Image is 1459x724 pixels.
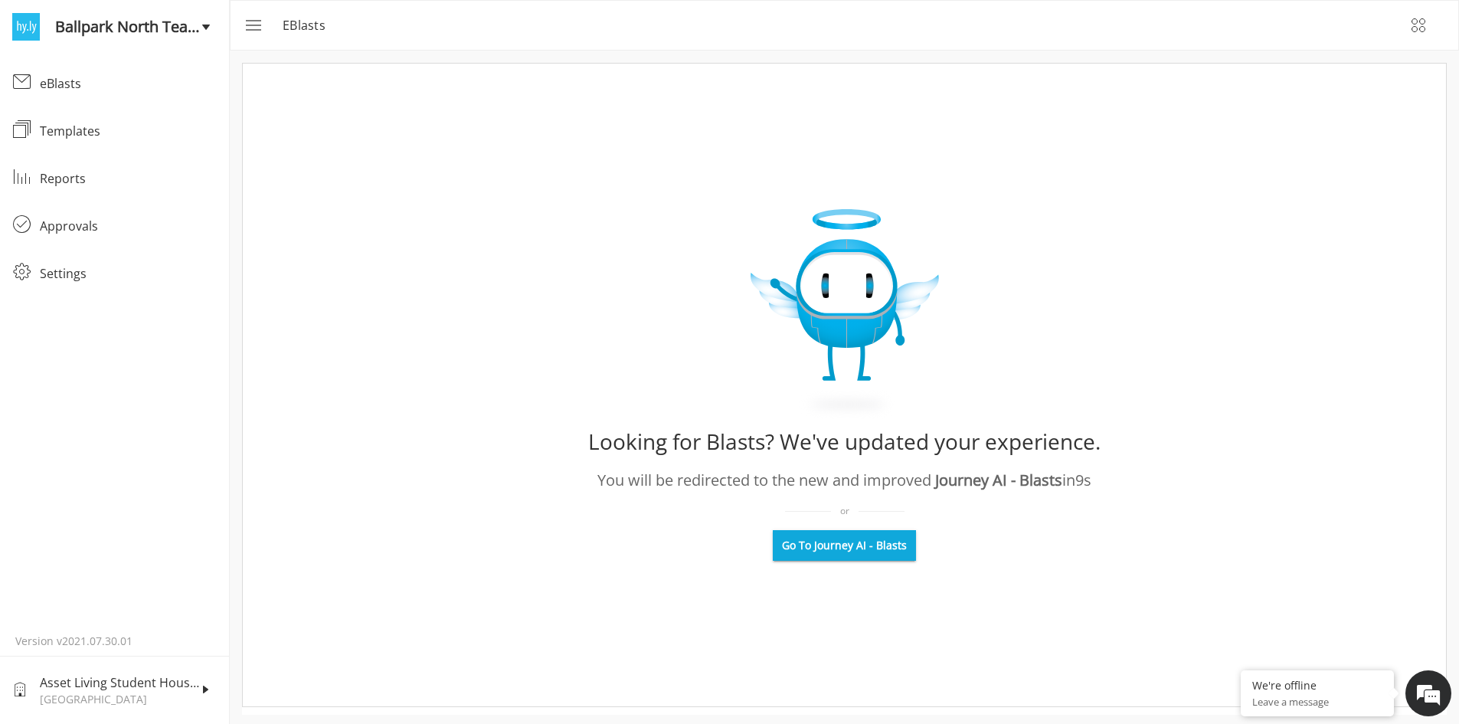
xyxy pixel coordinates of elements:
div: Settings [40,264,217,283]
div: You will be redirected to the new and improved in 9 s [597,469,1091,492]
div: Templates [40,122,217,140]
button: Go To Journey AI - Blasts [773,530,916,561]
div: eBlasts [40,74,217,93]
span: Journey AI - Blasts [935,470,1062,490]
p: Version v2021.07.30.01 [15,634,214,649]
div: We're offline [1252,678,1382,693]
button: menu [234,7,270,44]
p: Leave a message [1252,695,1382,709]
span: Ballpark North Team [55,15,201,38]
p: eBlasts [283,16,335,34]
div: or [785,504,905,518]
img: expiry_Image [751,209,939,419]
div: Looking for Blasts? We've updated your experience. [588,423,1101,460]
div: Approvals [40,217,217,235]
img: logo [12,13,40,41]
div: Reports [40,169,217,188]
span: Go To Journey AI - Blasts [782,538,907,553]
